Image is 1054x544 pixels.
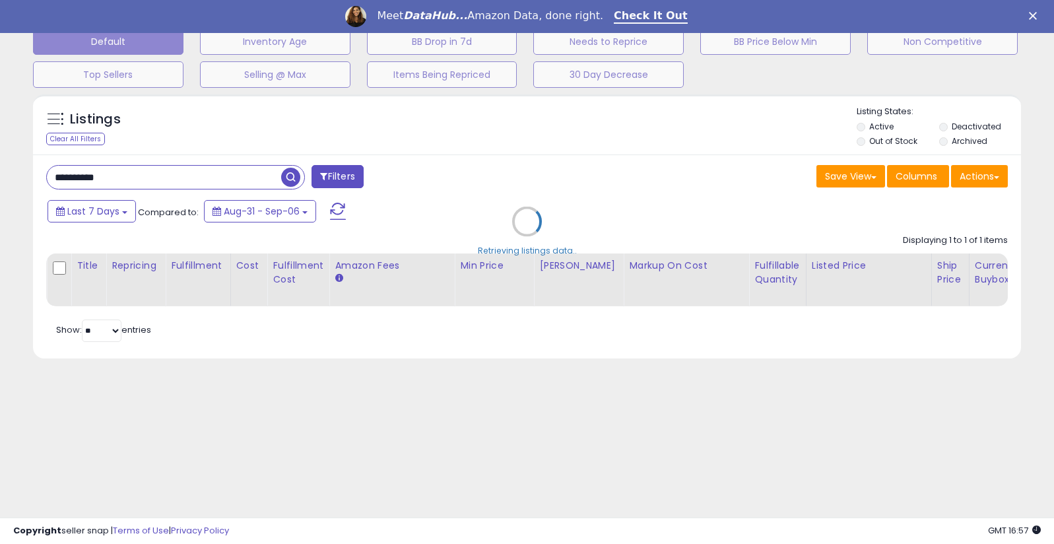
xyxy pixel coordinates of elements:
[113,524,169,537] a: Terms of Use
[478,244,577,256] div: Retrieving listings data..
[171,524,229,537] a: Privacy Policy
[533,61,684,88] button: 30 Day Decrease
[533,28,684,55] button: Needs to Reprice
[200,61,350,88] button: Selling @ Max
[1029,12,1042,20] div: Close
[614,9,688,24] a: Check It Out
[345,6,366,27] img: Profile image for Georgie
[403,9,467,22] i: DataHub...
[200,28,350,55] button: Inventory Age
[367,61,517,88] button: Items Being Repriced
[988,524,1041,537] span: 2025-09-16 16:57 GMT
[377,9,603,22] div: Meet Amazon Data, done right.
[367,28,517,55] button: BB Drop in 7d
[33,28,183,55] button: Default
[867,28,1018,55] button: Non Competitive
[33,61,183,88] button: Top Sellers
[13,524,61,537] strong: Copyright
[700,28,851,55] button: BB Price Below Min
[13,525,229,537] div: seller snap | |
